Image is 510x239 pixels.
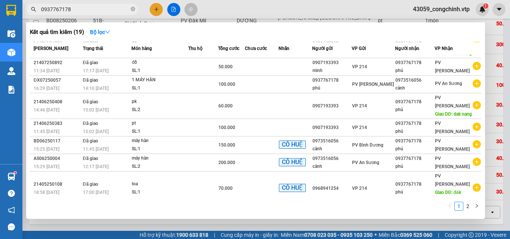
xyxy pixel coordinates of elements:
img: warehouse-icon [7,48,15,56]
div: SL: 1 [132,128,188,136]
div: 0973516056 [395,76,434,84]
span: PV Bình Dương [352,142,383,148]
span: VP 214 [352,125,367,130]
span: 11:45 [DATE] [34,129,59,134]
span: 14:10 [DATE] [83,86,109,91]
strong: Bộ lọc [90,29,110,35]
span: 15:29 [DATE] [34,164,59,169]
span: Tổng cước [218,46,239,51]
div: phú [395,188,434,196]
span: 11:34 [DATE] [34,68,59,73]
span: Giao DĐ: đăk nang [435,190,461,203]
div: cảnh [395,84,434,92]
img: warehouse-icon [7,67,15,75]
span: PV An Sương [352,160,379,165]
span: VP Gửi [352,46,366,51]
span: message [8,223,15,230]
span: notification [8,207,15,214]
div: phú [395,163,434,170]
span: [PERSON_NAME] [34,46,68,51]
span: 70.000 [218,186,233,191]
div: phú [312,84,351,92]
div: loa [132,180,188,188]
div: 1 MÁY HÀN [132,76,188,84]
div: cảnh [312,145,351,153]
span: 17:00 [DATE] [83,190,109,195]
div: ĐX07250057 [34,76,81,84]
div: 0937767178 [395,120,434,128]
li: Next Page [472,202,481,211]
span: VP 214 [352,64,367,69]
div: phú [395,67,434,75]
div: minh [312,67,351,75]
div: 0937767178 [395,59,434,67]
span: CÔ HUỆ [279,158,306,167]
span: Đã giao [83,156,98,161]
span: 15:02 [DATE] [83,107,109,113]
img: logo-vxr [6,5,16,16]
div: 21406250408 [34,98,81,106]
div: 0937767178 [395,155,434,163]
span: VP Nhận [435,46,453,51]
span: PV [PERSON_NAME] [435,138,470,152]
span: Nhãn [279,46,289,51]
span: 14:46 [DATE] [34,107,59,113]
span: plus-circle [473,183,481,192]
div: cảnh [312,163,351,170]
span: plus-circle [473,158,481,166]
span: PV [PERSON_NAME] [435,121,470,134]
div: BD06250117 [34,137,81,145]
span: PV An Sương [435,81,462,86]
span: plus-circle [473,79,481,88]
div: AS06250004 [34,155,81,163]
div: 0937767178 [395,98,434,106]
span: plus-circle [473,140,481,148]
span: Đã giao [83,182,98,187]
div: 0937767178 [312,76,351,84]
span: right [475,204,479,208]
span: Người nhận [395,46,419,51]
span: Người gửi [312,46,333,51]
span: Thu hộ [188,46,202,51]
div: SL: 2 [132,163,188,171]
span: 18:58 [DATE] [34,190,59,195]
span: Đã giao [83,78,98,83]
div: phú [395,128,434,135]
span: Giao DĐ: dak nang [435,111,472,117]
span: 100.000 [218,125,235,130]
span: 15:02 [DATE] [83,129,109,134]
li: Previous Page [445,202,454,211]
span: PV [PERSON_NAME] [435,173,470,187]
span: close-circle [131,7,135,11]
div: pk [132,98,188,106]
span: 11:45 [DATE] [83,147,109,152]
a: 2 [464,202,472,210]
div: phú [395,106,434,114]
div: SL: 1 [132,84,188,92]
span: Đã giao [83,99,98,104]
span: 17:17 [DATE] [83,68,109,73]
img: warehouse-icon [7,30,15,38]
span: VP 214 [352,103,367,109]
span: question-circle [8,190,15,197]
span: 50.000 [218,64,233,69]
span: 150.000 [218,142,235,148]
span: PV [PERSON_NAME] [352,82,394,87]
a: 1 [455,202,463,210]
div: 0907193393 [312,102,351,110]
div: 21407250892 [34,59,81,67]
span: PV [PERSON_NAME] [435,95,470,109]
sup: 1 [14,172,16,174]
span: Trạng thái [83,46,103,51]
div: máy hàn [132,154,188,163]
span: left [448,204,452,208]
div: 0937767178 [395,180,434,188]
span: PV [PERSON_NAME] [435,156,470,169]
span: plus-circle [473,101,481,109]
div: 21406250383 [34,120,81,128]
li: 1 [454,202,463,211]
div: 0937767178 [395,137,434,145]
span: 15:25 [DATE] [34,147,59,152]
div: SL: 1 [132,145,188,153]
span: 16:29 [DATE] [34,86,59,91]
